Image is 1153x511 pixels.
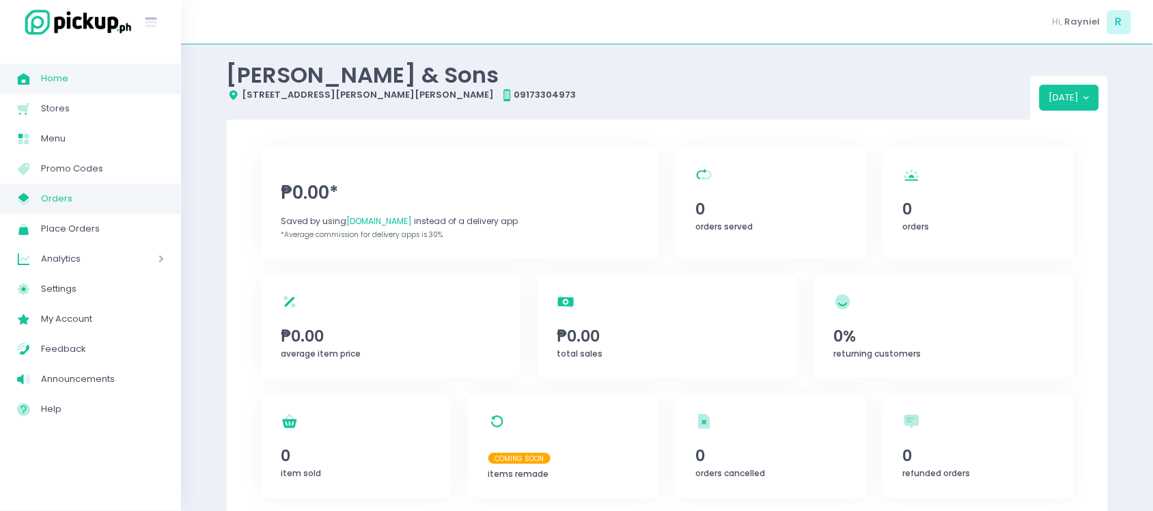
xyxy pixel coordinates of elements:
a: 0orders served [676,148,866,258]
span: Feedback [41,340,164,358]
span: [DOMAIN_NAME] [346,215,413,227]
span: orders cancelled [695,467,765,479]
span: ₱0.00 [557,324,777,348]
span: Promo Codes [41,160,164,178]
span: 0 [903,444,1053,467]
span: 0 [695,197,846,221]
span: Analytics [41,250,120,268]
a: 0orders cancelled [676,395,866,498]
span: My Account [41,310,164,328]
img: logo [17,8,133,37]
a: 0item sold [261,395,452,498]
span: Coming Soon [488,453,551,464]
span: Stores [41,100,164,118]
span: 0 [903,197,1053,221]
span: Help [41,400,164,418]
span: 0% [834,324,1054,348]
span: Hi, [1053,15,1063,29]
div: Saved by using instead of a delivery app [281,215,639,227]
span: average item price [281,348,361,359]
a: ₱0.00average item price [261,275,520,378]
span: Rayniel [1065,15,1100,29]
span: total sales [557,348,603,359]
span: ₱0.00* [281,180,639,206]
a: ₱0.00total sales [538,275,797,378]
span: Settings [41,280,164,298]
a: 0%returning customers [814,275,1074,378]
span: 0 [281,444,431,467]
span: Place Orders [41,220,164,238]
div: [PERSON_NAME] & Sons [227,61,1031,88]
span: Menu [41,130,164,148]
button: [DATE] [1040,85,1099,111]
span: refunded orders [903,467,971,479]
span: orders served [695,221,753,232]
span: Orders [41,190,164,208]
span: Home [41,70,164,87]
span: Announcements [41,370,164,388]
a: 0refunded orders [883,395,1074,498]
span: 0 [695,444,846,467]
span: *Average commission for delivery apps is 30% [281,230,443,240]
span: ₱0.00 [281,324,501,348]
span: items remade [488,468,549,480]
span: orders [903,221,930,232]
span: item sold [281,467,321,479]
div: [STREET_ADDRESS][PERSON_NAME][PERSON_NAME] 09173304973 [227,88,1031,102]
span: R [1107,10,1131,34]
a: 0orders [883,148,1074,258]
span: returning customers [834,348,921,359]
